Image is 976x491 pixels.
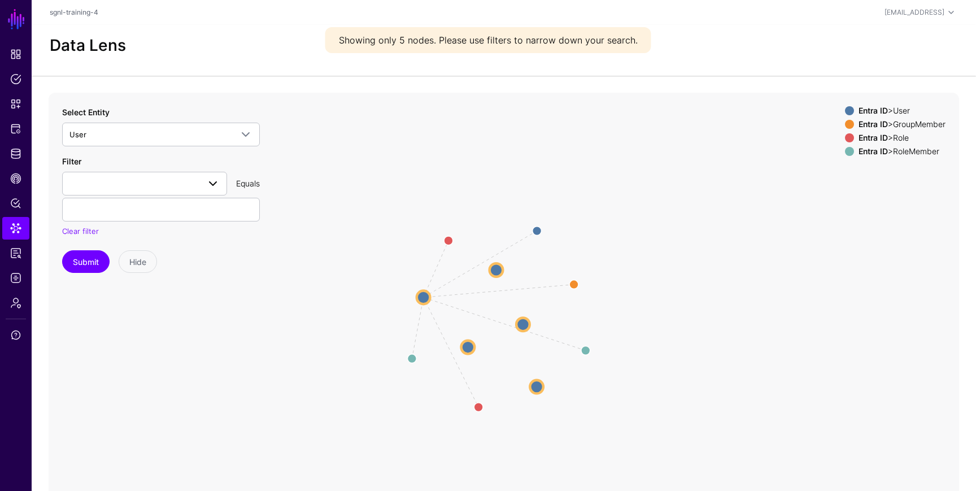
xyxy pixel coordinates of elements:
span: Dashboard [10,49,21,60]
span: Policies [10,73,21,85]
a: Data Lens [2,217,29,240]
span: Data Lens [10,223,21,234]
a: Policies [2,68,29,90]
label: Filter [62,155,81,167]
span: CAEP Hub [10,173,21,184]
span: Snippets [10,98,21,110]
label: Select Entity [62,106,110,118]
span: Policy Lens [10,198,21,209]
a: Reports [2,242,29,264]
a: SGNL [7,7,26,32]
div: [EMAIL_ADDRESS] [884,7,944,18]
a: Protected Systems [2,118,29,140]
span: User [69,130,86,139]
strong: Entra ID [859,133,888,142]
div: > Role [856,133,948,142]
span: Logs [10,272,21,284]
span: Reports [10,247,21,259]
button: Submit [62,250,110,273]
div: > User [856,106,948,115]
div: > GroupMember [856,120,948,129]
a: Logs [2,267,29,289]
strong: Entra ID [859,119,888,129]
span: Protected Systems [10,123,21,134]
a: Admin [2,292,29,314]
div: Showing only 5 nodes. Please use filters to narrow down your search. [325,27,651,53]
a: Identity Data Fabric [2,142,29,165]
div: > RoleMember [856,147,948,156]
div: Equals [232,177,264,189]
strong: Entra ID [859,146,888,156]
span: Admin [10,297,21,308]
strong: Entra ID [859,106,888,115]
a: Policy Lens [2,192,29,215]
a: Dashboard [2,43,29,66]
span: Identity Data Fabric [10,148,21,159]
span: Support [10,329,21,341]
h2: Data Lens [50,36,126,55]
a: Snippets [2,93,29,115]
a: Clear filter [62,227,99,236]
button: Hide [119,250,157,273]
a: sgnl-training-4 [50,8,98,16]
a: CAEP Hub [2,167,29,190]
